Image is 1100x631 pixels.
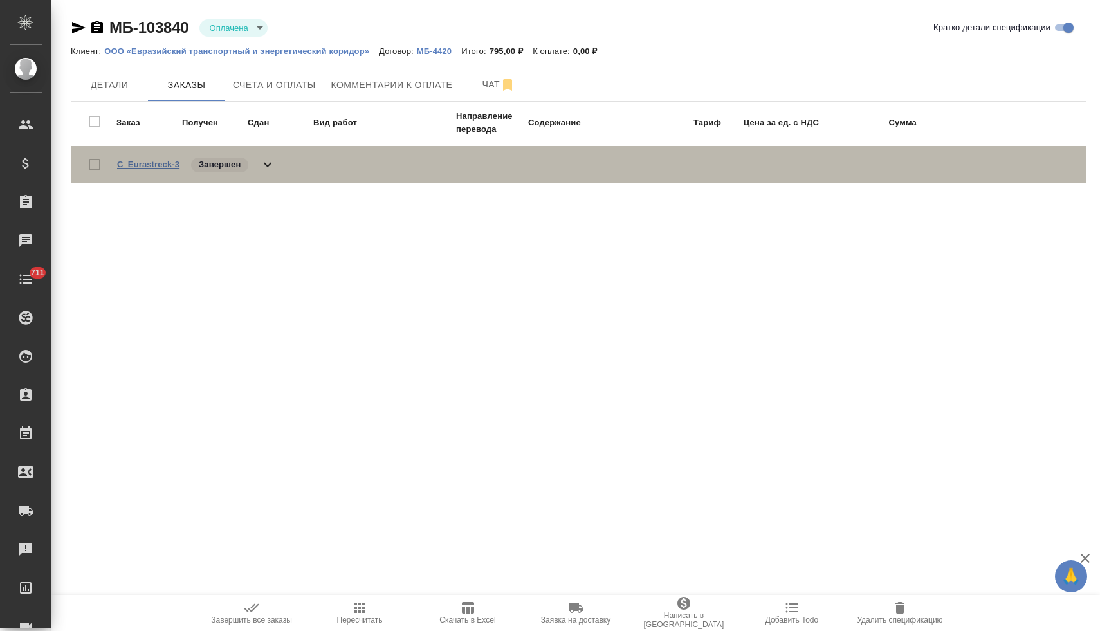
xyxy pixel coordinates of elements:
a: C_Eurastreck-3 [117,160,179,169]
span: 711 [23,266,52,279]
td: Вид работ [313,109,454,136]
button: Скачать в Excel [414,595,522,631]
button: Пересчитать [306,595,414,631]
span: Завершить все заказы [211,616,292,625]
span: Заказы [156,77,217,93]
a: МБ-103840 [109,19,189,36]
p: ООО «Евразийский транспортный и энергетический коридор» [104,46,379,56]
td: Заказ [116,109,180,136]
td: Направление перевода [455,109,526,136]
p: К оплате: [533,46,573,56]
p: Договор: [379,46,417,56]
span: Добавить Todo [765,616,818,625]
button: Завершить все заказы [197,595,306,631]
button: Добавить Todo [738,595,846,631]
span: Заявка на доставку [541,616,610,625]
button: Оплачена [206,23,252,33]
td: Сдан [247,109,311,136]
button: Удалить спецификацию [846,595,954,631]
td: Цена за ед. с НДС [723,109,820,136]
svg: Отписаться [500,77,515,93]
span: 🙏 [1060,563,1082,590]
a: МБ-4420 [417,45,461,56]
span: Чат [468,77,529,93]
p: Завершен [199,158,241,171]
span: Удалить спецификацию [857,616,942,625]
td: Содержание [527,109,630,136]
span: Комментарии к оплате [331,77,453,93]
button: Заявка на доставку [522,595,630,631]
p: 795,00 ₽ [490,46,533,56]
a: 711 [3,263,48,295]
button: Скопировать ссылку [89,20,105,35]
p: Итого: [461,46,489,56]
a: ООО «Евразийский транспортный и энергетический коридор» [104,45,379,56]
span: Кратко детали спецификации [933,21,1050,34]
button: 🙏 [1055,560,1087,592]
button: Написать в [GEOGRAPHIC_DATA] [630,595,738,631]
p: 0,00 ₽ [573,46,607,56]
div: Оплачена [199,19,268,37]
button: Скопировать ссылку для ЯМессенджера [71,20,86,35]
span: Счета и оплаты [233,77,316,93]
span: Детали [78,77,140,93]
td: Тариф [632,109,722,136]
td: Получен [181,109,246,136]
span: Написать в [GEOGRAPHIC_DATA] [637,611,730,629]
p: Клиент: [71,46,104,56]
div: C_Eurastreck-3Завершен [71,146,1086,183]
p: МБ-4420 [417,46,461,56]
span: Скачать в Excel [439,616,495,625]
span: Пересчитать [337,616,383,625]
td: Сумма [821,109,917,136]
